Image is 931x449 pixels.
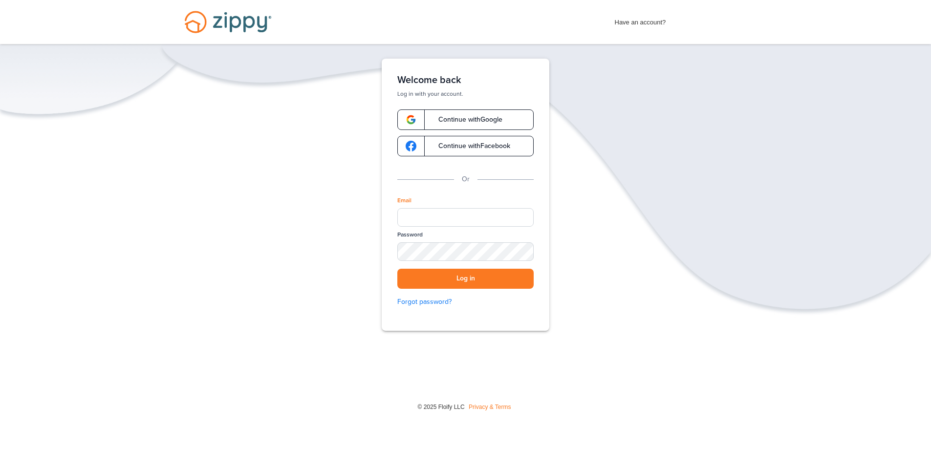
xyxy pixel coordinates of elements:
[469,404,511,410] a: Privacy & Terms
[406,114,416,125] img: google-logo
[397,109,534,130] a: google-logoContinue withGoogle
[397,196,411,205] label: Email
[397,74,534,86] h1: Welcome back
[397,136,534,156] a: google-logoContinue withFacebook
[615,12,666,28] span: Have an account?
[462,174,470,185] p: Or
[397,231,423,239] label: Password
[397,242,534,261] input: Password
[397,90,534,98] p: Log in with your account.
[397,208,534,227] input: Email
[417,404,464,410] span: © 2025 Floify LLC
[406,141,416,151] img: google-logo
[397,269,534,289] button: Log in
[429,116,502,123] span: Continue with Google
[397,297,534,307] a: Forgot password?
[429,143,510,150] span: Continue with Facebook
